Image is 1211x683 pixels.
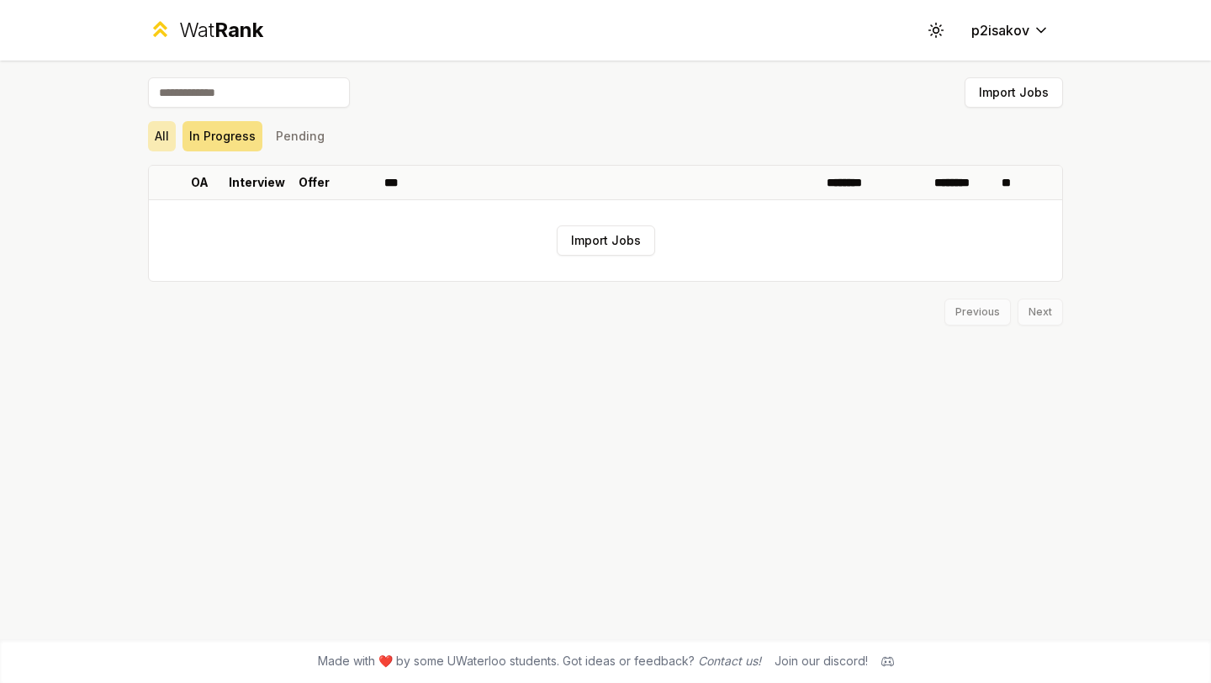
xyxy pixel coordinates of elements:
a: WatRank [148,17,263,44]
a: Contact us! [698,654,761,668]
p: OA [191,174,209,191]
button: All [148,121,176,151]
button: Import Jobs [557,225,655,256]
p: Offer [299,174,330,191]
div: Join our discord! [775,653,868,670]
div: Wat [179,17,263,44]
button: p2isakov [958,15,1063,45]
p: Interview [229,174,285,191]
span: p2isakov [971,20,1029,40]
button: Import Jobs [965,77,1063,108]
span: Rank [214,18,263,42]
button: Pending [269,121,331,151]
span: Made with ❤️ by some UWaterloo students. Got ideas or feedback? [318,653,761,670]
button: In Progress [182,121,262,151]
